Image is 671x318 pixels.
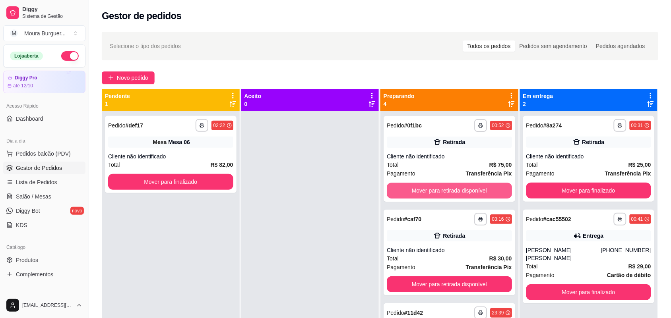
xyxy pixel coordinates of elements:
div: Cliente não identificado [387,246,512,254]
p: Aceito [244,92,262,100]
div: 00:41 [631,216,643,222]
strong: Cartão de débito [607,272,651,278]
div: Cliente não identificado [526,152,652,160]
button: Mover para finalizado [526,183,652,199]
span: Pedido [387,122,404,129]
button: Pedidos balcão (PDV) [3,147,85,160]
span: Diggy Bot [16,207,40,215]
button: Novo pedido [102,71,155,84]
div: Cliente não identificado [387,152,512,160]
div: Entrega [583,232,604,240]
p: Em entrega [523,92,553,100]
div: Dia a dia [3,135,85,147]
div: [PHONE_NUMBER] [601,246,651,262]
strong: # def17 [126,122,143,129]
span: Pagamento [526,271,555,279]
a: Diggy Proaté 12/10 [3,71,85,93]
strong: R$ 29,00 [628,263,651,270]
button: Mover para finalizado [108,174,233,190]
div: Mesa 06 [169,138,190,146]
p: Preparando [384,92,415,100]
button: [EMAIL_ADDRESS][DOMAIN_NAME] [3,296,85,315]
a: Lista de Pedidos [3,176,85,189]
strong: Transferência Pix [605,170,651,177]
strong: # cac55502 [543,216,571,222]
span: Total [108,160,120,169]
span: Pagamento [387,169,415,178]
strong: R$ 25,00 [628,162,651,168]
span: Pedido [387,310,404,316]
strong: # 0f1bc [404,122,422,129]
div: Retirada [582,138,605,146]
span: [EMAIL_ADDRESS][DOMAIN_NAME] [22,302,73,308]
strong: Transferência Pix [466,170,512,177]
h2: Gestor de pedidos [102,10,182,22]
span: Pagamento [387,263,415,272]
div: Moura Burguer ... [24,29,66,37]
a: Dashboard [3,112,85,125]
article: Diggy Pro [15,75,37,81]
div: Retirada [443,232,465,240]
div: Loja aberta [10,52,43,60]
span: Pagamento [526,169,555,178]
p: 0 [244,100,262,108]
button: Alterar Status [61,51,79,61]
span: Diggy [22,6,82,13]
span: Salão / Mesas [16,193,51,200]
span: Total [387,160,399,169]
div: Pedidos sem agendamento [515,40,591,52]
span: Pedido [108,122,126,129]
div: 03:16 [492,216,504,222]
span: Pedido [526,122,544,129]
span: Produtos [16,256,38,264]
a: Salão / Mesas [3,190,85,203]
div: 02:22 [213,122,225,129]
a: KDS [3,219,85,231]
strong: # 11d42 [404,310,423,316]
a: Gestor de Pedidos [3,162,85,174]
p: 4 [384,100,415,108]
span: Complementos [16,270,53,278]
a: Complementos [3,268,85,281]
button: Mover para retirada disponível [387,276,512,292]
strong: R$ 82,00 [211,162,233,168]
a: Produtos [3,254,85,266]
span: Dashboard [16,115,43,123]
p: Pendente [105,92,130,100]
span: Total [526,160,538,169]
div: 00:31 [631,122,643,129]
strong: R$ 75,00 [489,162,512,168]
div: Todos os pedidos [463,40,515,52]
div: Retirada [443,138,465,146]
span: Pedido [526,216,544,222]
span: Total [387,254,399,263]
span: Pedidos balcão (PDV) [16,150,71,158]
span: Pedido [387,216,404,222]
span: Gestor de Pedidos [16,164,62,172]
div: Acesso Rápido [3,100,85,112]
div: 00:52 [492,122,504,129]
strong: # 8a274 [543,122,562,129]
div: [PERSON_NAME] [PERSON_NAME] [526,246,601,262]
button: Mover para retirada disponível [387,183,512,199]
button: Select a team [3,25,85,41]
button: Mover para finalizado [526,284,652,300]
strong: Transferência Pix [466,264,512,270]
span: Selecione o tipo dos pedidos [110,42,181,50]
a: DiggySistema de Gestão [3,3,85,22]
span: Sistema de Gestão [22,13,82,19]
span: Lista de Pedidos [16,178,57,186]
p: 1 [105,100,130,108]
div: 23:39 [492,310,504,316]
span: KDS [16,221,27,229]
span: Total [526,262,538,271]
a: Diggy Botnovo [3,204,85,217]
strong: # caf70 [404,216,422,222]
div: Pedidos agendados [591,40,650,52]
strong: R$ 30,00 [489,255,512,262]
article: até 12/10 [13,83,33,89]
span: Novo pedido [117,73,148,82]
span: Mesa [153,138,167,146]
span: plus [108,75,114,81]
span: M [10,29,18,37]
